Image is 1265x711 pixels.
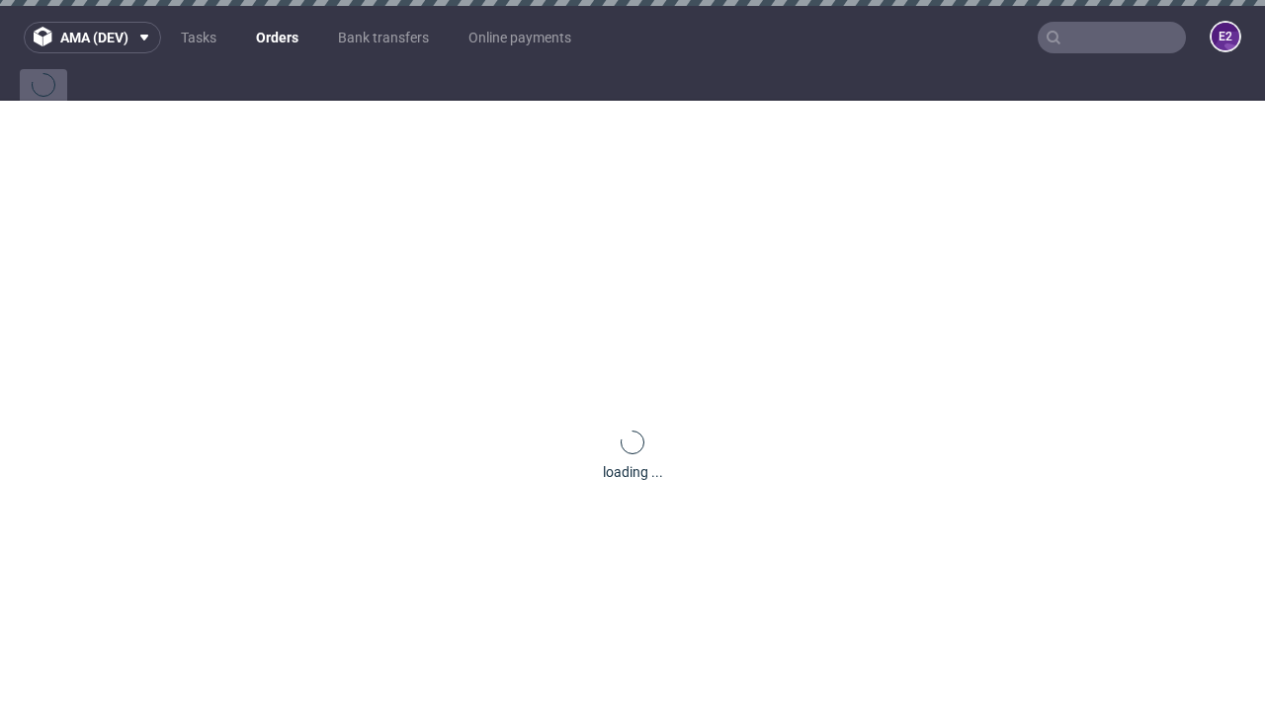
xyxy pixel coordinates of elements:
a: Bank transfers [326,22,441,53]
a: Tasks [169,22,228,53]
a: Orders [244,22,310,53]
a: Online payments [457,22,583,53]
button: ama (dev) [24,22,161,53]
figcaption: e2 [1212,23,1239,50]
div: loading ... [603,462,663,482]
span: ama (dev) [60,31,128,44]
